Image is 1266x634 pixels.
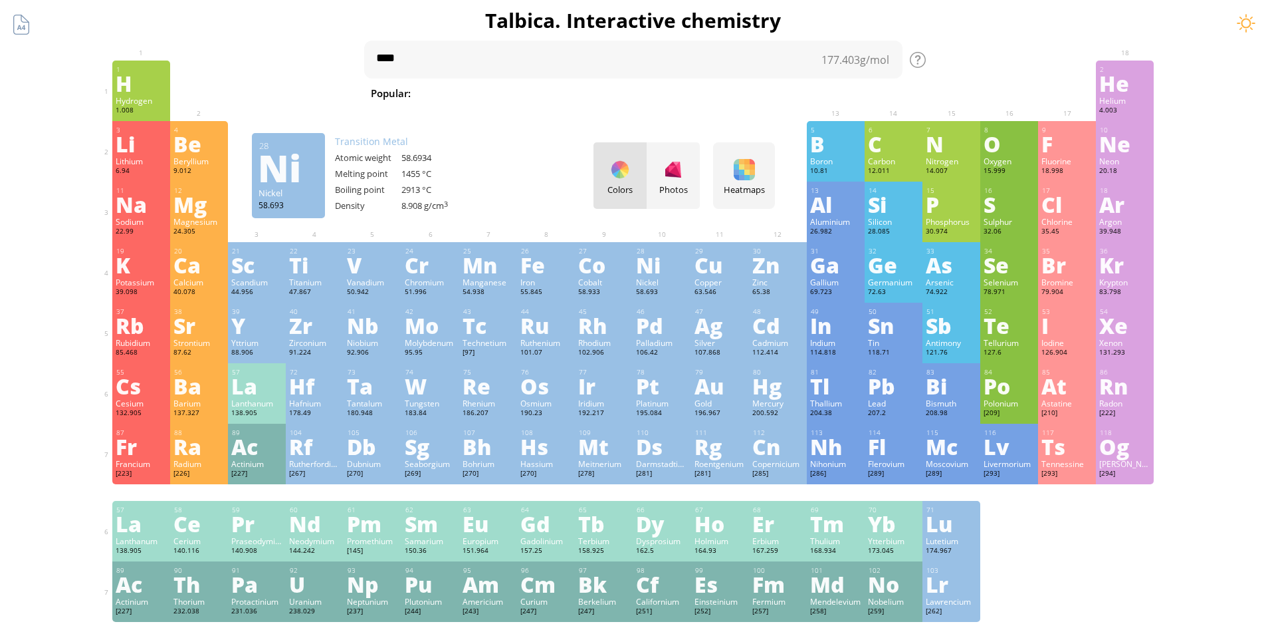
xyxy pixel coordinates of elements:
div: Aluminium [810,216,861,227]
div: Boiling point [335,184,401,196]
div: 41 [348,307,398,316]
div: 11 [116,186,167,195]
div: 83.798 [1099,287,1150,298]
div: Technetium [463,337,514,348]
div: 192.217 [578,408,629,419]
div: Osmium [520,398,572,408]
div: Sodium [116,216,167,227]
div: 79.904 [1041,287,1093,298]
div: Sn [855,305,932,337]
div: Rn [1099,375,1150,396]
div: Os [520,375,572,396]
div: Cl [1041,194,1093,215]
div: Br [1041,254,1093,275]
div: 19 [116,247,167,255]
div: Ti [289,254,340,275]
div: 58.933 [578,287,629,298]
div: 118.71 [855,355,932,371]
div: 138.905 [231,408,282,419]
div: K [116,254,167,275]
div: Cesium [116,398,167,408]
div: 186.207 [463,408,514,419]
div: 23 [348,247,398,255]
div: Hydrogen [116,95,167,106]
div: 74.922 [926,287,977,298]
div: 44.956 [231,287,282,298]
div: Silver [694,337,746,348]
div: 17 [1042,186,1093,195]
div: Xenon [1099,337,1150,348]
div: 95.95 [405,348,456,359]
div: Tc [463,315,514,336]
div: 36 [1100,247,1150,255]
div: Ba [173,375,225,396]
div: 55.845 [520,287,572,298]
div: 74 [405,368,456,377]
div: Rhenium [463,398,514,408]
div: 8 [984,126,1035,134]
div: 43 [463,307,514,316]
div: Re [463,375,514,396]
div: Pb [868,375,919,396]
div: Tungsten [405,398,456,408]
div: Iridium [578,398,629,408]
div: Calcium [173,277,225,287]
div: Magnesium [173,216,225,227]
div: Titanium [289,277,340,287]
div: 190.23 [520,408,572,419]
div: Arsenic [926,277,977,287]
div: Sulphur [984,216,1035,227]
div: 27 [579,247,629,255]
div: Po [984,375,1035,396]
div: 76 [521,368,572,377]
div: Lithium [116,156,167,166]
div: Ta [347,375,398,396]
div: 178.49 [289,408,340,419]
div: 127.6 [984,348,1035,359]
div: 18 [1100,186,1150,195]
div: Pd [636,315,687,336]
div: 6.94 [116,166,167,177]
div: 26.982 [810,227,861,238]
div: 16 [984,186,1035,195]
div: Rb [116,315,167,336]
div: Beryllium [173,156,225,166]
div: 69.723 [810,287,861,298]
div: 91.224 [289,348,340,359]
div: Krypton [1099,277,1150,287]
div: Co [578,254,629,275]
div: 112.414 [752,348,803,359]
div: 58.6934 [401,152,468,164]
div: 183.84 [405,408,456,419]
div: Ru [520,315,572,336]
div: 77 [579,368,629,377]
div: Nb [347,315,398,336]
div: 47.867 [289,287,340,298]
div: Iodine [1041,337,1093,348]
div: Astatine [1041,398,1093,408]
div: 54.938 [463,287,514,298]
div: 81 [811,368,861,377]
div: 44 [521,307,572,316]
div: 53 [1042,307,1093,316]
div: W [405,375,456,396]
div: 32.06 [984,227,1035,238]
div: 6 [869,126,919,134]
div: 18.998 [1041,166,1093,177]
div: 37 [116,307,167,316]
div: Mercury [752,398,803,408]
div: Ge [868,254,919,275]
div: 5 [811,126,861,134]
div: 102.906 [578,348,629,359]
div: 85.468 [116,348,167,359]
div: Lanthanum [231,398,282,408]
div: 50 [856,295,932,308]
div: 50.942 [347,287,398,298]
div: Na [116,194,167,215]
div: 84 [984,368,1035,377]
div: Scandium [231,277,282,287]
div: Zr [289,315,340,336]
div: 13 [811,186,861,195]
div: Y [231,315,282,336]
div: 45 [579,307,629,316]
